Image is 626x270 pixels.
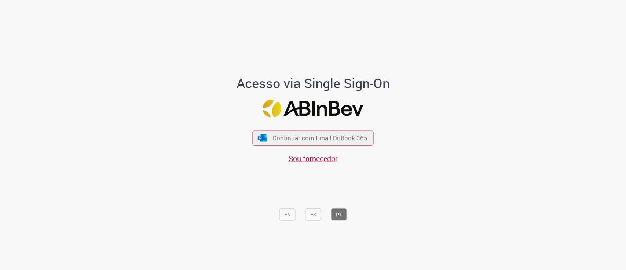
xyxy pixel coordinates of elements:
[253,130,374,145] button: ícone Azure/Microsoft 360 Continuar com Email Outlook 365
[331,208,347,221] button: PT
[279,208,296,221] button: EN
[305,208,321,221] button: ES
[263,100,363,118] img: Logo ABInBev
[289,154,338,163] a: Sou fornecedor
[272,134,367,142] span: Continuar com Email Outlook 365
[257,134,267,142] img: ícone Azure/Microsoft 360
[211,76,415,91] h1: Acesso via Single Sign-On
